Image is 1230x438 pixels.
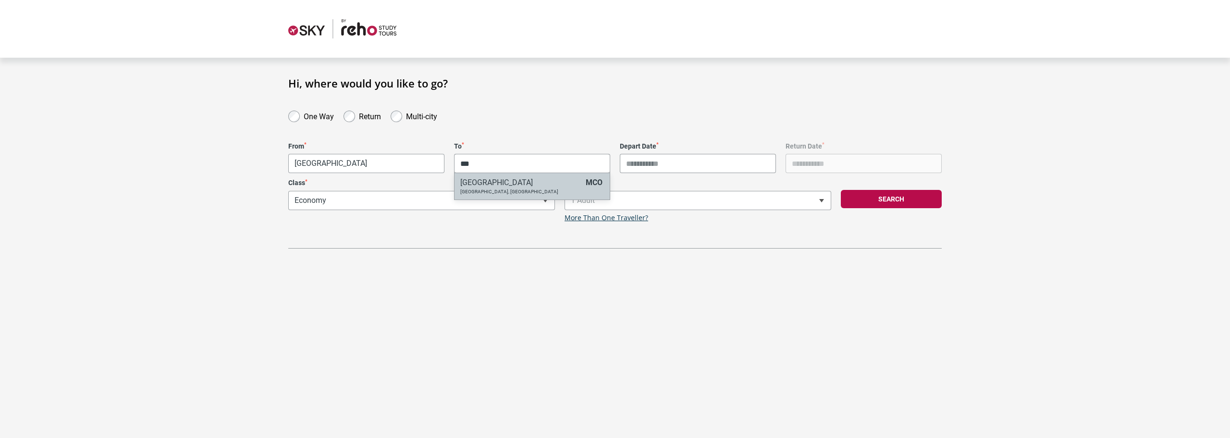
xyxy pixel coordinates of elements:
label: Travellers [565,179,831,187]
label: Return [359,110,381,121]
button: Search [841,190,942,208]
label: Depart Date [620,142,776,150]
span: Melbourne, Australia [288,154,444,173]
span: 1 Adult [565,191,831,210]
label: One Way [304,110,334,121]
h1: Hi, where would you like to go? [288,77,942,89]
input: Search [455,154,610,173]
span: Economy [288,191,555,210]
a: More Than One Traveller? [565,214,648,222]
span: MCO [586,178,603,187]
span: Economy [289,191,554,210]
span: Melbourne, Australia [289,154,444,173]
h6: [GEOGRAPHIC_DATA] [460,178,581,187]
label: Class [288,179,555,187]
label: From [288,142,444,150]
span: 1 Adult [565,191,831,210]
p: [GEOGRAPHIC_DATA], [GEOGRAPHIC_DATA] [460,189,581,195]
label: Multi-city [406,110,437,121]
span: City or Airport [454,154,610,173]
label: To [454,142,610,150]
